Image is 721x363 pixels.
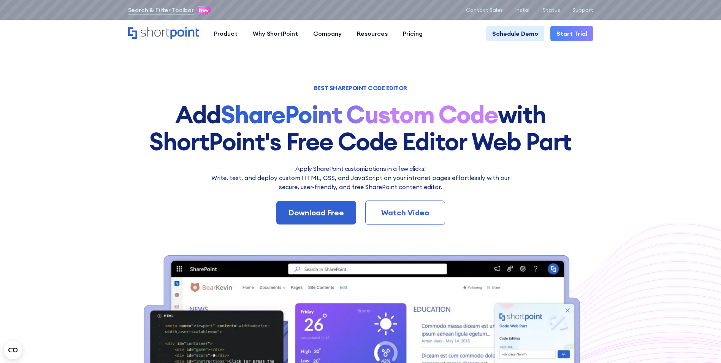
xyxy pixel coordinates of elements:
[306,26,349,41] a: Company
[466,7,503,13] a: Contact Sales
[395,26,430,41] a: Pricing
[365,201,445,225] a: Watch Video
[245,26,306,41] a: Why ShortPoint
[543,7,560,13] a: Status
[403,29,423,38] div: Pricing
[313,29,342,38] div: Company
[128,5,194,14] a: Search & Filter Toolbar
[486,26,544,41] a: Schedule Demo
[378,207,433,218] div: Watch Video
[128,27,199,40] a: Home
[572,7,593,13] a: Support
[357,29,388,38] div: Resources
[207,164,515,173] h2: Apply SharePoint customizations in a few clicks!
[206,26,245,41] a: Product
[128,85,593,91] h1: BEST SHAREPOINT CODE EDITOR
[584,275,721,363] iframe: Chat Widget
[128,101,593,155] h1: Add with ShortPoint's Free Code Editor Web Part
[221,99,498,130] strong: SharePoint Custom Code
[515,7,531,13] a: Install
[550,26,593,41] a: Start Trial
[349,26,395,41] a: Resources
[253,29,298,38] div: Why ShortPoint
[276,201,356,224] a: Download Free
[214,29,238,38] div: Product
[207,173,515,191] p: Write, test, and deploy custom HTML, CSS, and JavaScript on your intranet pages effortlessly wi﻿t...
[4,341,22,359] button: Open CMP widget
[288,207,344,218] div: Download Free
